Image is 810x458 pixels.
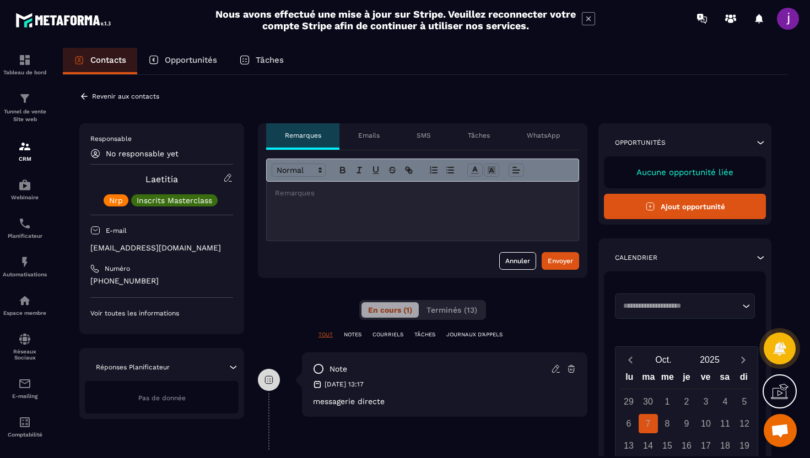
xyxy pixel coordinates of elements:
[3,108,47,123] p: Tunnel de vente Site web
[18,294,31,307] img: automations
[677,436,696,455] div: 16
[358,131,380,140] p: Emails
[3,233,47,239] p: Planificateur
[18,178,31,192] img: automations
[620,352,640,367] button: Previous month
[256,55,284,65] p: Tâches
[446,331,503,339] p: JOURNAUX D'APPELS
[372,331,403,339] p: COURRIELS
[3,432,47,438] p: Comptabilité
[426,306,477,314] span: Terminés (13)
[677,392,696,411] div: 2
[90,55,126,65] p: Contacts
[18,416,31,429] img: accountant
[715,369,735,389] div: sa
[18,53,31,67] img: formation
[619,436,639,455] div: 13
[658,369,677,389] div: me
[3,156,47,162] p: CRM
[696,392,716,411] div: 3
[420,302,484,318] button: Terminés (13)
[344,331,361,339] p: NOTES
[18,377,31,390] img: email
[677,414,696,433] div: 9
[658,436,677,455] div: 15
[3,45,47,84] a: formationformationTableau de bord
[619,301,739,312] input: Search for option
[735,392,754,411] div: 5
[716,392,735,411] div: 4
[165,55,217,65] p: Opportunités
[735,436,754,455] div: 19
[15,10,115,30] img: logo
[105,264,130,273] p: Numéro
[90,276,233,286] p: [PHONE_NUMBER]
[318,331,333,339] p: TOUT
[138,394,186,402] span: Pas de donnée
[733,352,753,367] button: Next month
[696,414,716,433] div: 10
[3,209,47,247] a: schedulerschedulerPlanificateur
[145,174,178,184] a: Laetitia
[106,149,179,158] p: No responsable yet
[696,369,715,389] div: ve
[615,167,755,177] p: Aucune opportunité liée
[658,392,677,411] div: 1
[687,350,733,369] button: Open years overlay
[3,247,47,286] a: automationsautomationsAutomatisations
[619,414,639,433] div: 6
[3,369,47,407] a: emailemailE-mailing
[639,392,658,411] div: 30
[96,363,170,372] p: Réponses Planificateur
[18,140,31,153] img: formation
[639,414,658,433] div: 7
[3,348,47,361] p: Réseaux Sociaux
[368,306,412,314] span: En cours (1)
[3,324,47,369] a: social-networksocial-networkRéseaux Sociaux
[3,271,47,277] p: Automatisations
[640,350,687,369] button: Open months overlay
[228,48,295,74] a: Tâches
[735,414,754,433] div: 12
[619,392,639,411] div: 29
[90,134,233,143] p: Responsable
[92,92,159,100] p: Revenir aux contacts
[3,69,47,75] p: Tableau de bord
[716,436,735,455] div: 18
[3,393,47,399] p: E-mailing
[109,197,123,204] p: Nrp
[18,92,31,105] img: formation
[764,414,797,447] div: Ouvrir le chat
[325,380,364,389] p: [DATE] 13:17
[414,331,435,339] p: TÂCHES
[615,293,755,319] div: Search for option
[215,8,576,31] h2: Nous avons effectué une mise à jour sur Stripe. Veuillez reconnecter votre compte Stripe afin de ...
[3,84,47,132] a: formationformationTunnel de vente Site web
[3,286,47,324] a: automationsautomationsEspace membre
[137,197,212,204] p: Inscrits Masterclass
[137,48,228,74] a: Opportunités
[548,255,573,266] div: Envoyer
[677,369,696,389] div: je
[330,364,347,374] p: note
[313,397,576,406] p: messagerie directe
[3,170,47,209] a: automationsautomationsWebinaire
[90,309,233,318] p: Voir toutes les informations
[417,131,431,140] p: SMS
[639,369,658,389] div: ma
[3,310,47,316] p: Espace membre
[716,414,735,433] div: 11
[106,226,127,235] p: E-mail
[18,217,31,230] img: scheduler
[696,436,716,455] div: 17
[468,131,490,140] p: Tâches
[615,253,657,262] p: Calendrier
[63,48,137,74] a: Contacts
[3,132,47,170] a: formationformationCRM
[658,414,677,433] div: 8
[361,302,419,318] button: En cours (1)
[285,131,321,140] p: Remarques
[542,252,579,270] button: Envoyer
[620,369,639,389] div: lu
[527,131,560,140] p: WhatsApp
